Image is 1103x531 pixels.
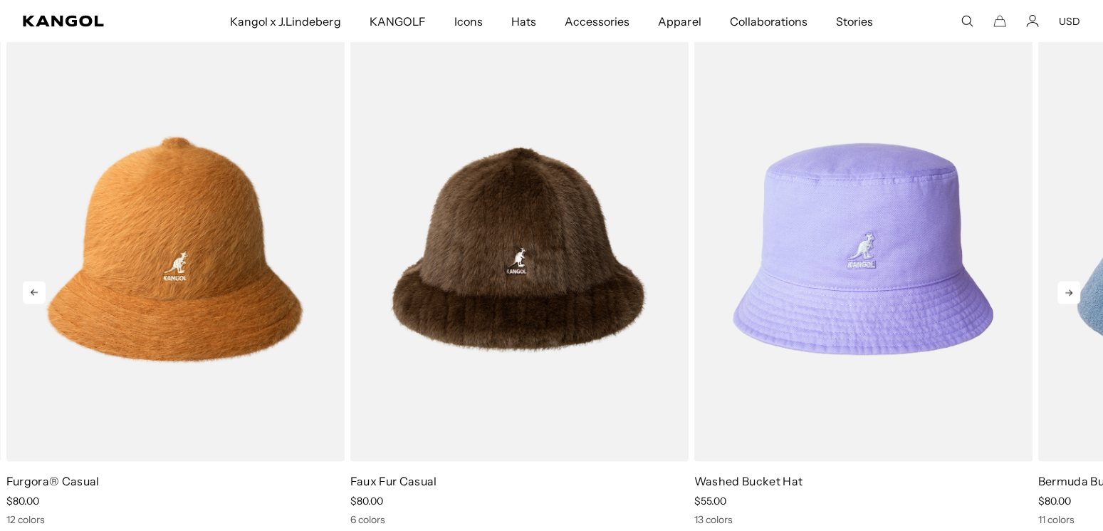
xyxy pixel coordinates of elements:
[694,512,1033,525] div: 13 colors
[6,494,39,507] span: $80.00
[689,36,1033,525] div: 1 of 10
[350,473,437,488] a: Faux Fur Casual
[350,36,689,461] img: Faux Fur Casual
[350,512,689,525] div: 6 colors
[1026,14,1039,27] a: Account
[1,36,345,525] div: 9 of 10
[961,14,973,27] summary: Search here
[350,494,383,507] span: $80.00
[1038,494,1071,507] span: $80.00
[6,36,345,461] img: Furgora® Casual
[345,36,689,525] div: 10 of 10
[694,494,726,507] span: $55.00
[6,473,100,488] a: Furgora® Casual
[694,36,1033,461] img: Washed Bucket Hat
[993,14,1006,27] button: Cart
[6,512,345,525] div: 12 colors
[694,473,803,488] a: Washed Bucket Hat
[1059,14,1080,27] button: USD
[23,15,152,26] a: Kangol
